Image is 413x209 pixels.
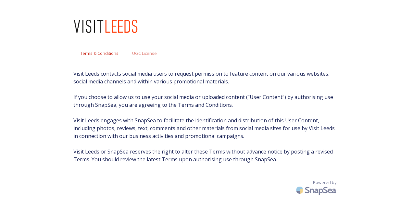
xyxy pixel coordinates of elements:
[313,179,336,186] span: Powered by
[73,19,138,34] img: download%20(2).png
[80,50,119,56] span: Terms & Conditions
[73,70,340,163] span: Visit Leeds contacts social media users to request permission to feature content on our various w...
[132,50,157,56] span: UGC License
[294,182,340,198] img: SnapSea Logo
